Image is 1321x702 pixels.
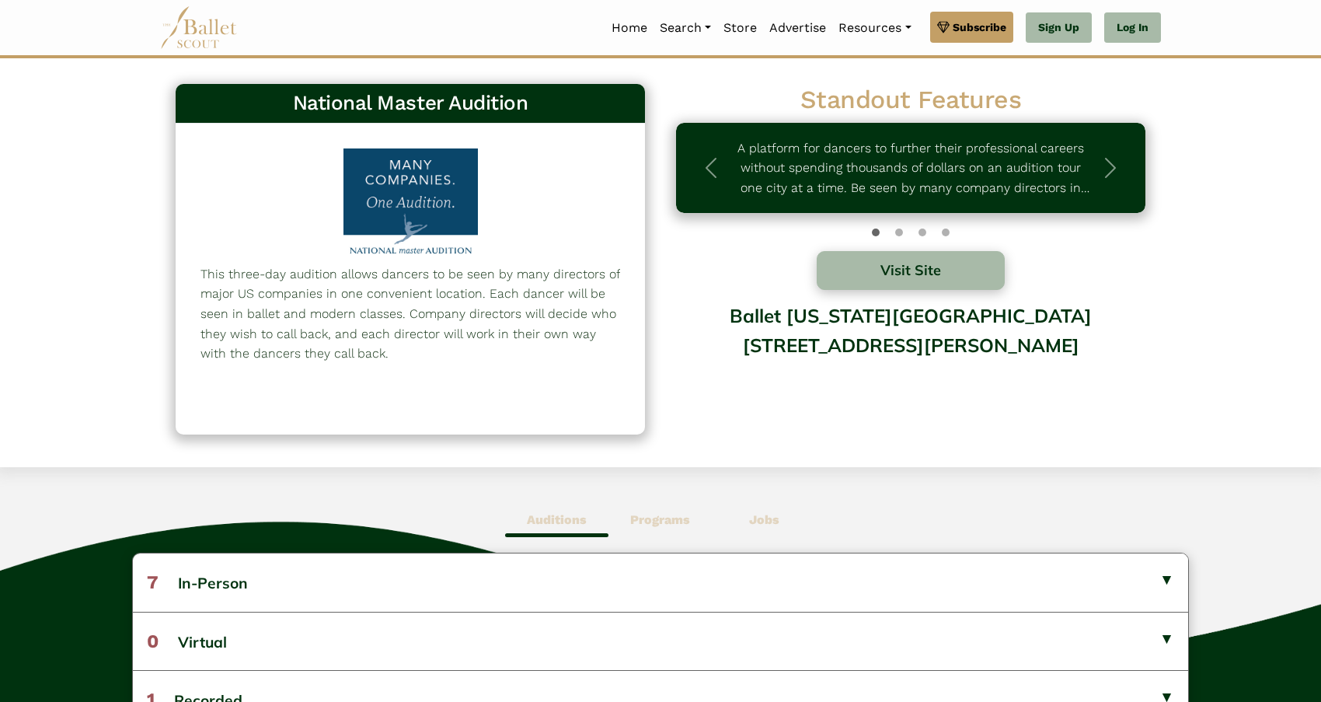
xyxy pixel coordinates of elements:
[895,221,903,244] button: Slide 1
[832,12,917,44] a: Resources
[676,293,1145,418] div: Ballet [US_STATE][GEOGRAPHIC_DATA][STREET_ADDRESS][PERSON_NAME]
[918,221,926,244] button: Slide 2
[527,512,587,527] b: Auditions
[763,12,832,44] a: Advertise
[676,84,1145,117] h2: Standout Features
[188,90,633,117] h3: National Master Audition
[147,630,159,652] span: 0
[717,12,763,44] a: Store
[147,571,159,593] span: 7
[730,138,1091,198] p: A platform for dancers to further their professional careers without spending thousands of dollar...
[930,12,1013,43] a: Subscribe
[200,264,620,364] p: This three-day audition allows dancers to be seen by many directors of major US companies in one ...
[942,221,950,244] button: Slide 3
[937,19,950,36] img: gem.svg
[1026,12,1092,44] a: Sign Up
[605,12,654,44] a: Home
[749,512,779,527] b: Jobs
[1104,12,1161,44] a: Log In
[654,12,717,44] a: Search
[872,221,880,244] button: Slide 0
[630,512,690,527] b: Programs
[817,251,1005,290] button: Visit Site
[133,612,1188,670] button: 0Virtual
[953,19,1006,36] span: Subscribe
[133,554,1188,611] button: 7In-Person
